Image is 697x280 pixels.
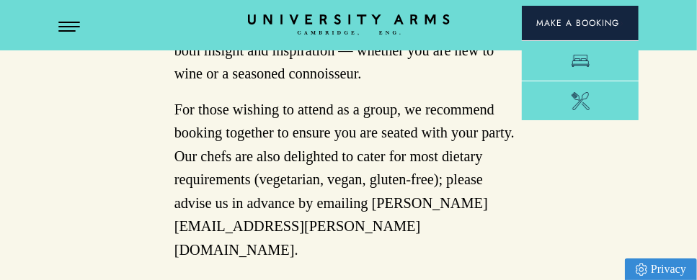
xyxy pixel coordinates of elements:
[522,6,639,40] button: Make a BookingArrow icon
[619,21,624,26] img: Arrow icon
[625,258,697,280] a: Privacy
[636,263,647,276] img: Privacy
[174,99,523,263] p: For those wishing to attend as a group, we recommend booking together to ensure you are seated wi...
[248,14,450,36] a: Home
[58,22,80,33] button: Open Menu
[536,17,624,30] span: Make a Booking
